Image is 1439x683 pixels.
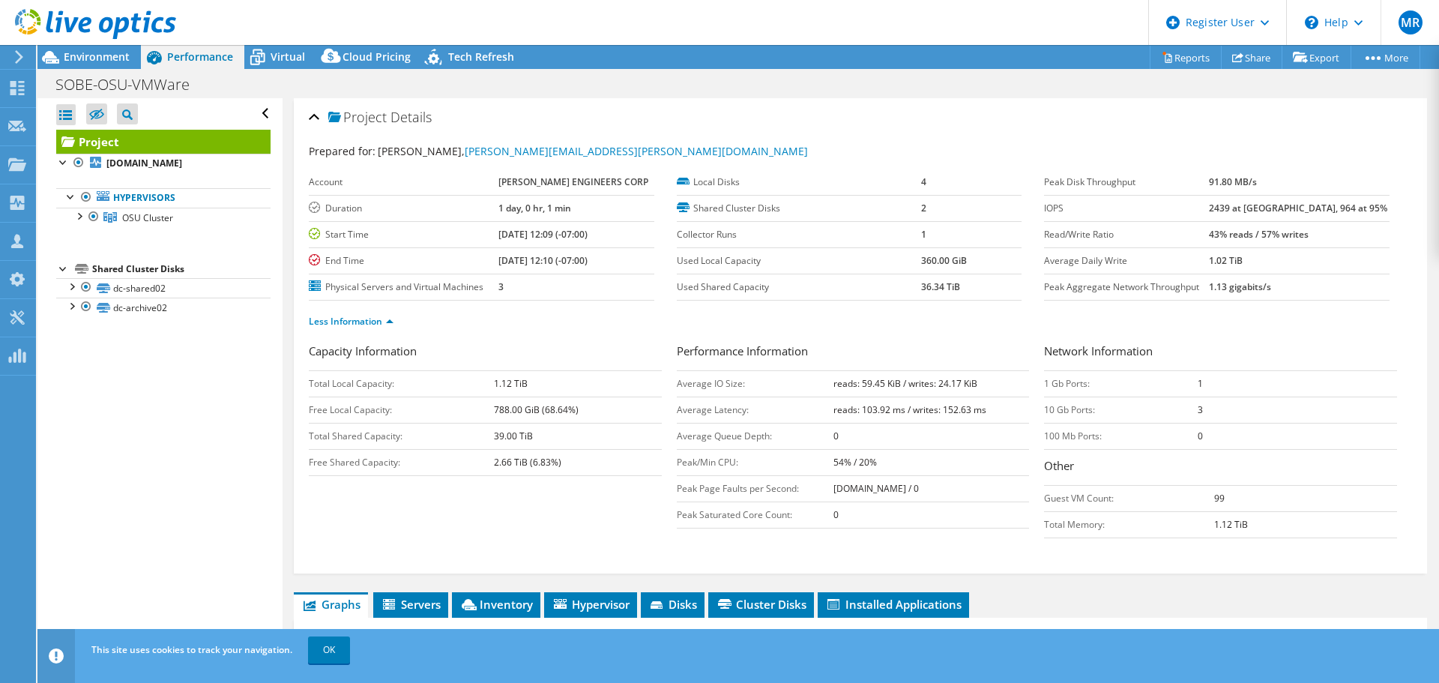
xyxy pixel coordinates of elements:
[1044,201,1209,216] label: IOPS
[309,315,393,328] a: Less Information
[56,130,271,154] a: Project
[494,456,561,469] b: 2.66 TiB (6.83%)
[1209,280,1271,293] b: 1.13 gigabits/s
[1044,253,1209,268] label: Average Daily Write
[1221,46,1282,69] a: Share
[498,254,588,267] b: [DATE] 12:10 (-07:00)
[677,280,921,295] label: Used Shared Capacity
[390,108,432,126] span: Details
[309,343,662,363] h3: Capacity Information
[56,298,271,317] a: dc-archive02
[1351,46,1420,69] a: More
[301,597,360,612] span: Graphs
[91,643,292,656] span: This site uses cookies to track your navigation.
[1282,46,1351,69] a: Export
[498,202,571,214] b: 1 day, 0 hr, 1 min
[309,144,375,158] label: Prepared for:
[459,597,533,612] span: Inventory
[1209,202,1387,214] b: 2439 at [GEOGRAPHIC_DATA], 964 at 95%
[56,278,271,298] a: dc-shared02
[92,260,271,278] div: Shared Cluster Disks
[309,227,498,242] label: Start Time
[1209,228,1309,241] b: 43% reads / 57% writes
[378,144,808,158] span: [PERSON_NAME],
[309,280,498,295] label: Physical Servers and Virtual Machines
[309,423,494,449] td: Total Shared Capacity:
[921,202,926,214] b: 2
[677,423,833,449] td: Average Queue Depth:
[64,49,130,64] span: Environment
[1044,343,1397,363] h3: Network Information
[921,280,960,293] b: 36.34 TiB
[921,175,926,188] b: 4
[1044,370,1198,397] td: 1 Gb Ports:
[677,502,833,528] td: Peak Saturated Core Count:
[494,403,579,416] b: 788.00 GiB (68.64%)
[1198,430,1203,442] b: 0
[677,343,1030,363] h3: Performance Information
[1044,457,1397,478] h3: Other
[677,397,833,423] td: Average Latency:
[1150,46,1222,69] a: Reports
[1214,492,1225,505] b: 99
[308,637,350,664] a: OK
[328,110,387,125] span: Project
[56,188,271,208] a: Hypervisors
[56,208,271,227] a: OSU Cluster
[1305,16,1318,29] svg: \n
[677,449,833,475] td: Peak/Min CPU:
[716,597,806,612] span: Cluster Disks
[494,430,533,442] b: 39.00 TiB
[309,397,494,423] td: Free Local Capacity:
[309,449,494,475] td: Free Shared Capacity:
[833,430,839,442] b: 0
[833,482,919,495] b: [DOMAIN_NAME] / 0
[498,175,648,188] b: [PERSON_NAME] ENGINEERS CORP
[106,157,182,169] b: [DOMAIN_NAME]
[494,377,528,390] b: 1.12 TiB
[465,144,808,158] a: [PERSON_NAME][EMAIL_ADDRESS][PERSON_NAME][DOMAIN_NAME]
[833,377,977,390] b: reads: 59.45 KiB / writes: 24.17 KiB
[381,597,441,612] span: Servers
[167,49,233,64] span: Performance
[309,253,498,268] label: End Time
[309,201,498,216] label: Duration
[677,201,921,216] label: Shared Cluster Disks
[1044,485,1214,511] td: Guest VM Count:
[498,280,504,293] b: 3
[56,154,271,173] a: [DOMAIN_NAME]
[921,254,967,267] b: 360.00 GiB
[271,49,305,64] span: Virtual
[552,597,630,612] span: Hypervisor
[648,597,697,612] span: Disks
[677,475,833,502] td: Peak Page Faults per Second:
[1198,377,1203,390] b: 1
[49,76,213,93] h1: SOBE-OSU-VMWare
[677,175,921,190] label: Local Disks
[1209,254,1243,267] b: 1.02 TiB
[677,227,921,242] label: Collector Runs
[921,228,926,241] b: 1
[1209,175,1257,188] b: 91.80 MB/s
[833,403,986,416] b: reads: 103.92 ms / writes: 152.63 ms
[825,597,962,612] span: Installed Applications
[448,49,514,64] span: Tech Refresh
[498,228,588,241] b: [DATE] 12:09 (-07:00)
[1214,518,1248,531] b: 1.12 TiB
[309,175,498,190] label: Account
[1044,227,1209,242] label: Read/Write Ratio
[833,508,839,521] b: 0
[1044,280,1209,295] label: Peak Aggregate Network Throughput
[1044,175,1209,190] label: Peak Disk Throughput
[343,49,411,64] span: Cloud Pricing
[1399,10,1423,34] span: MR
[1044,511,1214,538] td: Total Memory:
[677,253,921,268] label: Used Local Capacity
[309,370,494,397] td: Total Local Capacity:
[1044,423,1198,449] td: 100 Mb Ports:
[122,211,173,224] span: OSU Cluster
[677,370,833,397] td: Average IO Size:
[833,456,877,469] b: 54% / 20%
[1044,397,1198,423] td: 10 Gb Ports:
[1198,403,1203,416] b: 3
